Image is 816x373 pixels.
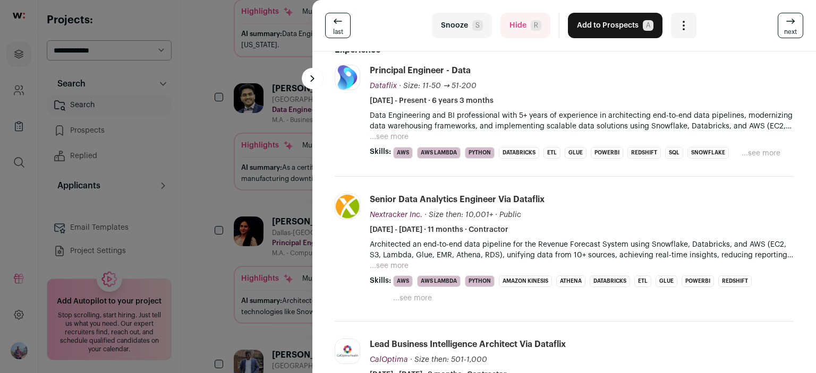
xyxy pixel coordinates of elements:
span: Public [499,211,521,219]
span: · Size then: 501-1,000 [410,356,487,363]
span: · [495,210,497,220]
button: Open dropdown [671,13,696,38]
button: SnoozeS [432,13,492,38]
div: Principal Engineer - Data [370,65,471,76]
span: A [643,20,653,31]
li: Athena [556,275,585,287]
span: S [472,20,483,31]
span: R [531,20,541,31]
li: Redshift [718,275,752,287]
li: Python [465,147,495,159]
span: Skills: [370,146,391,157]
li: AWS [393,147,413,159]
div: Lead Business Intelligence Architect via Dataflix [370,339,566,350]
button: ...see more [742,148,780,159]
li: ETL [634,275,651,287]
span: [DATE] - Present · 6 years 3 months [370,96,494,106]
li: AWS [393,275,413,287]
img: 4022db0582c4fc6aedf530f9d30e8ad289b57f4247db1fe1eeb7413d347595a6.jpg [335,339,360,363]
p: Architected an end-to-end data pipeline for the Revenue Forecast System using Snowflake, Databric... [370,239,794,261]
li: Databricks [499,147,539,159]
li: Amazon Kinesis [499,275,552,287]
button: Add to ProspectsA [568,13,662,38]
div: Senior Data Analytics Engineer via Dataflix [370,194,545,205]
span: next [784,28,797,36]
li: PowerBI [682,275,714,287]
button: ...see more [393,293,432,303]
button: HideR [500,13,550,38]
li: Databricks [590,275,630,287]
span: Dataflix [370,82,397,90]
li: Redshift [627,147,661,159]
li: Python [465,275,495,287]
p: Data Engineering and BI professional with 5+ years of experience in architecting end-to-end data ... [370,110,794,132]
a: next [778,13,803,38]
li: Glue [565,147,586,159]
span: Skills: [370,275,391,286]
li: AWS Lambda [417,147,461,159]
li: SQL [665,147,683,159]
span: · Size: 11-50 → 51-200 [399,82,477,90]
span: CalOptima [370,356,408,363]
li: PowerBI [591,147,623,159]
img: 4d54a92cfa1992e46e82277216e024c388c56b7f82c435cf8859ee99acf67ef6.png [335,65,360,90]
a: last [325,13,351,38]
li: ETL [543,147,560,159]
span: Nextracker Inc. [370,211,422,219]
span: last [333,28,343,36]
li: Snowflake [687,147,729,159]
span: [DATE] - [DATE] · 11 months · Contractor [370,224,508,235]
button: ...see more [370,132,409,142]
li: Glue [656,275,677,287]
img: 0e1c61f8aa1549a75483057e3292de4e4fa2bad9ef3e7e36862e267e21f9c969.jpg [335,194,360,219]
button: ...see more [370,261,409,271]
li: AWS Lambda [417,275,461,287]
span: · Size then: 10,001+ [424,211,493,219]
